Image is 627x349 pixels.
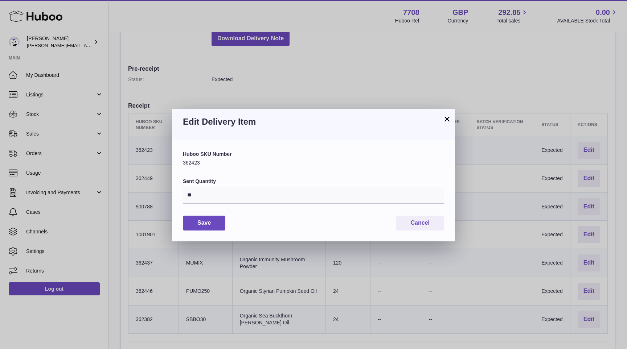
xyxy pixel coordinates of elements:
label: Sent Quantity [183,178,444,185]
div: 362423 [183,151,444,166]
button: Cancel [396,216,444,230]
label: Huboo SKU Number [183,151,444,158]
button: × [443,115,451,123]
button: Save [183,216,225,230]
h3: Edit Delivery Item [183,116,444,128]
